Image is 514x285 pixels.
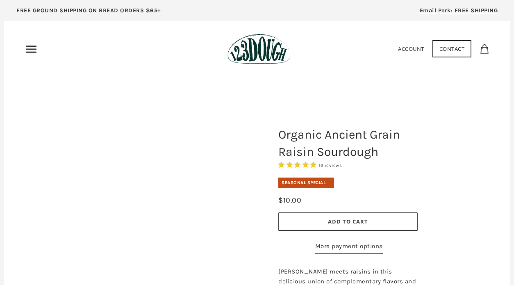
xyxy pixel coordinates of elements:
[278,178,334,188] div: Seasonal Special
[4,4,173,21] a: FREE GROUND SHIPPING ON BREAD ORDERS $65+
[25,43,38,56] nav: Primary
[16,6,161,15] p: FREE GROUND SHIPPING ON BREAD ORDERS $65+
[278,194,301,206] div: $10.00
[272,122,424,164] h1: Organic Ancient Grain Raisin Sourdough
[432,40,472,57] a: Contact
[315,241,383,254] a: More payment options
[328,218,368,225] span: Add to Cart
[227,34,290,64] img: 123Dough Bakery
[398,45,424,52] a: Account
[318,163,342,168] span: 12 reviews
[278,161,318,169] span: 5.00 stars
[278,212,418,231] button: Add to Cart
[420,7,498,14] span: Email Perk: FREE SHIPPING
[407,4,510,21] a: Email Perk: FREE SHIPPING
